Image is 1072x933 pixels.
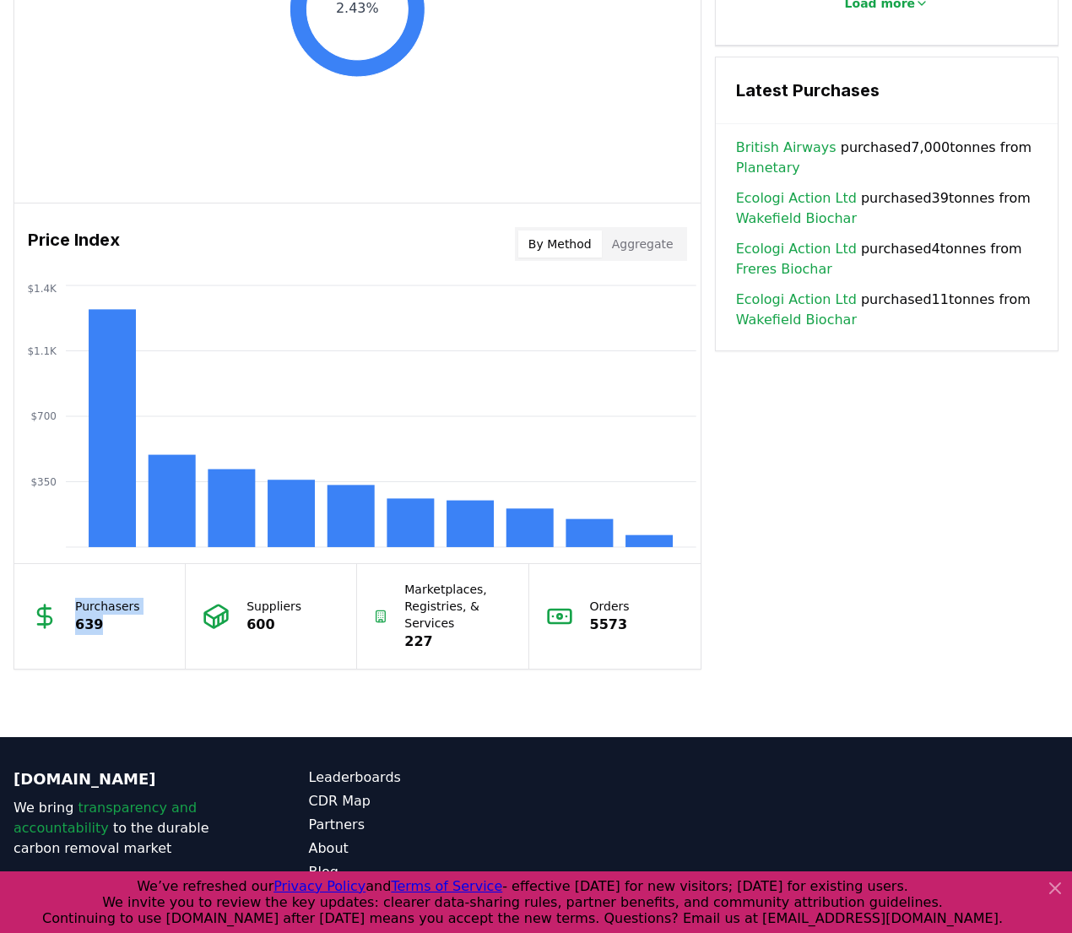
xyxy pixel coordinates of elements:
[309,838,537,859] a: About
[736,239,857,259] a: Ecologi Action Ltd
[14,768,241,791] p: [DOMAIN_NAME]
[28,227,120,261] h3: Price Index
[590,598,630,615] p: Orders
[736,188,857,209] a: Ecologi Action Ltd
[404,581,511,632] p: Marketplaces, Registries, & Services
[736,138,836,158] a: British Airways
[75,615,140,635] p: 639
[736,259,832,279] a: Freres Biochar
[590,615,630,635] p: 5573
[736,239,1037,279] span: purchased 4 tonnes from
[336,1,379,17] text: 2.43%
[736,188,1037,229] span: purchased 39 tonnes from
[309,791,537,811] a: CDR Map
[518,231,602,258] button: By Method
[736,290,857,310] a: Ecologi Action Ltd
[309,768,537,788] a: Leaderboards
[736,290,1037,330] span: purchased 11 tonnes from
[736,158,800,178] a: Planetary
[736,78,1037,103] h3: Latest Purchases
[75,598,140,615] p: Purchasers
[736,138,1037,178] span: purchased 7,000 tonnes from
[246,615,301,635] p: 600
[14,800,197,836] span: transparency and accountability
[27,283,57,295] tspan: $1.4K
[14,798,241,859] p: We bring to the durable carbon removal market
[736,209,857,229] a: Wakefield Biochar
[309,862,537,882] a: Blog
[30,410,57,422] tspan: $700
[27,345,57,357] tspan: $1.1K
[602,231,684,258] button: Aggregate
[736,310,857,330] a: Wakefield Biochar
[404,632,511,652] p: 227
[30,476,57,488] tspan: $350
[309,815,537,835] a: Partners
[246,598,301,615] p: Suppliers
